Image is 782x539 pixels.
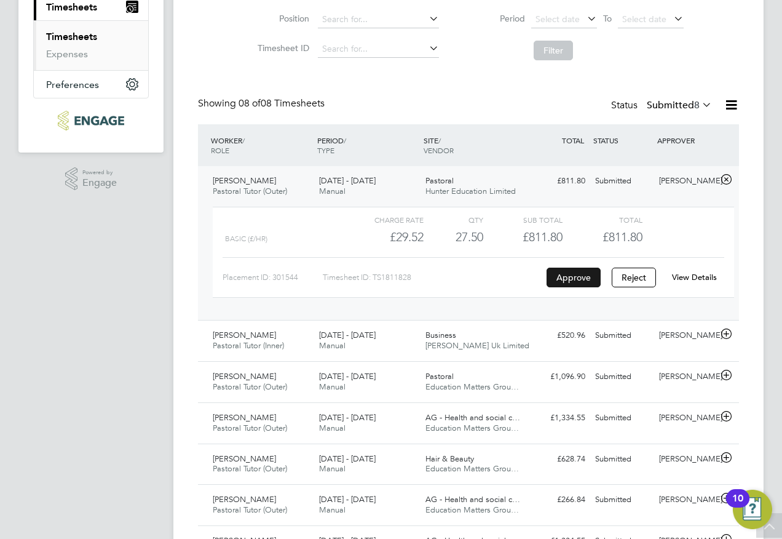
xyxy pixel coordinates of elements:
[213,340,284,351] span: Pastoral Tutor (Inner)
[344,227,424,247] div: £29.52
[421,129,527,161] div: SITE
[526,408,590,428] div: £1,334.55
[425,381,519,392] span: Education Matters Grou…
[33,111,149,130] a: Go to home page
[46,31,97,42] a: Timesheets
[534,41,573,60] button: Filter
[213,494,276,505] span: [PERSON_NAME]
[612,268,656,287] button: Reject
[470,13,525,24] label: Period
[58,111,124,130] img: ncclondon-logo-retina.png
[319,412,376,423] span: [DATE] - [DATE]
[438,135,441,145] span: /
[319,186,346,196] span: Manual
[213,505,287,515] span: Pastoral Tutor (Outer)
[319,381,346,392] span: Manual
[425,340,529,351] span: [PERSON_NAME] Uk Limited
[318,41,439,58] input: Search for...
[213,330,276,340] span: [PERSON_NAME]
[239,97,325,110] span: 08 Timesheets
[46,1,97,13] span: Timesheets
[654,325,718,346] div: [PERSON_NAME]
[198,97,327,110] div: Showing
[547,268,601,287] button: Approve
[323,268,543,287] div: Timesheet ID: TS1811828
[425,453,474,464] span: Hair & Beauty
[213,381,287,392] span: Pastoral Tutor (Outer)
[563,212,642,227] div: Total
[654,408,718,428] div: [PERSON_NAME]
[654,367,718,387] div: [PERSON_NAME]
[317,145,334,155] span: TYPE
[590,129,654,151] div: STATUS
[590,325,654,346] div: Submitted
[344,212,424,227] div: Charge rate
[225,234,267,243] span: Basic (£/HR)
[319,505,346,515] span: Manual
[622,14,666,25] span: Select date
[254,42,309,54] label: Timesheet ID
[590,408,654,428] div: Submitted
[590,490,654,510] div: Submitted
[647,99,712,111] label: Submitted
[732,498,743,514] div: 10
[213,423,287,433] span: Pastoral Tutor (Outer)
[319,340,346,351] span: Manual
[654,129,718,151] div: APPROVER
[82,167,117,178] span: Powered by
[425,371,454,381] span: Pastoral
[319,330,376,340] span: [DATE] - [DATE]
[425,412,520,423] span: AG - Health and social c…
[526,490,590,510] div: £266.84
[590,367,654,387] div: Submitted
[654,171,718,191] div: [PERSON_NAME]
[424,227,483,247] div: 27.50
[254,13,309,24] label: Position
[319,453,376,464] span: [DATE] - [DATE]
[223,268,323,287] div: Placement ID: 301544
[483,212,563,227] div: Sub Total
[213,371,276,381] span: [PERSON_NAME]
[425,423,519,433] span: Education Matters Grou…
[694,99,700,111] span: 8
[319,463,346,474] span: Manual
[590,449,654,469] div: Submitted
[672,272,717,282] a: View Details
[34,71,148,98] button: Preferences
[425,330,456,340] span: Business
[425,175,454,186] span: Pastoral
[526,171,590,191] div: £811.80
[319,423,346,433] span: Manual
[46,79,99,90] span: Preferences
[611,97,714,114] div: Status
[65,167,117,191] a: Powered byEngage
[425,494,520,505] span: AG - Health and social c…
[82,178,117,188] span: Engage
[526,325,590,346] div: £520.96
[314,129,421,161] div: PERIOD
[599,10,615,26] span: To
[483,227,563,247] div: £811.80
[526,367,590,387] div: £1,096.90
[211,145,229,155] span: ROLE
[590,171,654,191] div: Submitted
[733,490,772,529] button: Open Resource Center, 10 new notifications
[344,135,346,145] span: /
[213,412,276,423] span: [PERSON_NAME]
[602,230,642,244] span: £811.80
[34,20,148,70] div: Timesheets
[319,494,376,505] span: [DATE] - [DATE]
[425,186,516,196] span: Hunter Education Limited
[562,135,584,145] span: TOTAL
[213,186,287,196] span: Pastoral Tutor (Outer)
[213,463,287,474] span: Pastoral Tutor (Outer)
[242,135,245,145] span: /
[425,505,519,515] span: Education Matters Grou…
[654,449,718,469] div: [PERSON_NAME]
[46,48,88,60] a: Expenses
[318,11,439,28] input: Search for...
[319,371,376,381] span: [DATE] - [DATE]
[424,212,483,227] div: QTY
[425,463,519,474] span: Education Matters Grou…
[319,175,376,186] span: [DATE] - [DATE]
